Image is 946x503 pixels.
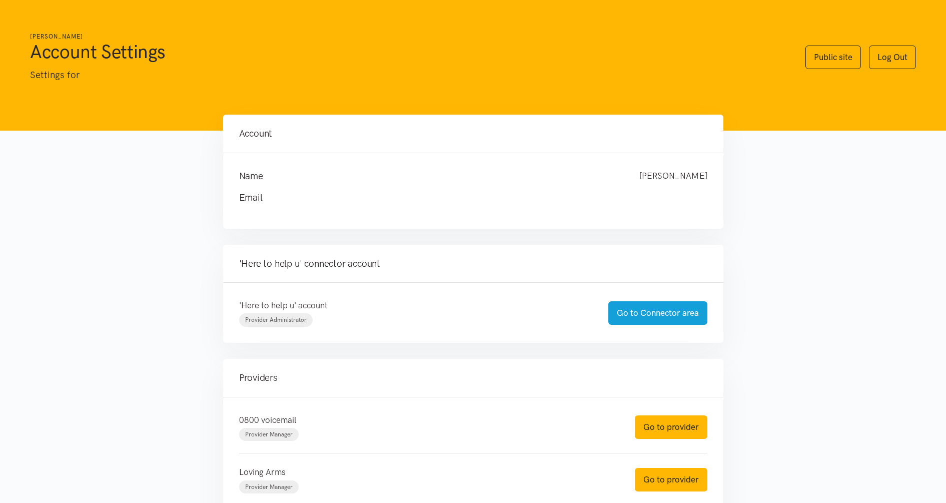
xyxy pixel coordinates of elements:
[239,413,615,427] p: 0800 voicemail
[30,32,785,42] h6: [PERSON_NAME]
[635,415,707,439] a: Go to provider
[239,299,588,312] p: 'Here to help u' account
[239,371,707,385] h4: Providers
[245,431,293,438] span: Provider Manager
[239,257,707,271] h4: 'Here to help u' connector account
[30,40,785,64] h1: Account Settings
[869,46,916,69] a: Log Out
[245,316,307,323] span: Provider Administrator
[239,465,615,479] p: Loving Arms
[245,483,293,490] span: Provider Manager
[608,301,707,325] a: Go to Connector area
[805,46,861,69] a: Public site
[239,169,619,183] h4: Name
[30,68,785,83] p: Settings for
[635,468,707,491] a: Go to provider
[629,169,717,183] div: [PERSON_NAME]
[239,191,687,205] h4: Email
[239,127,707,141] h4: Account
